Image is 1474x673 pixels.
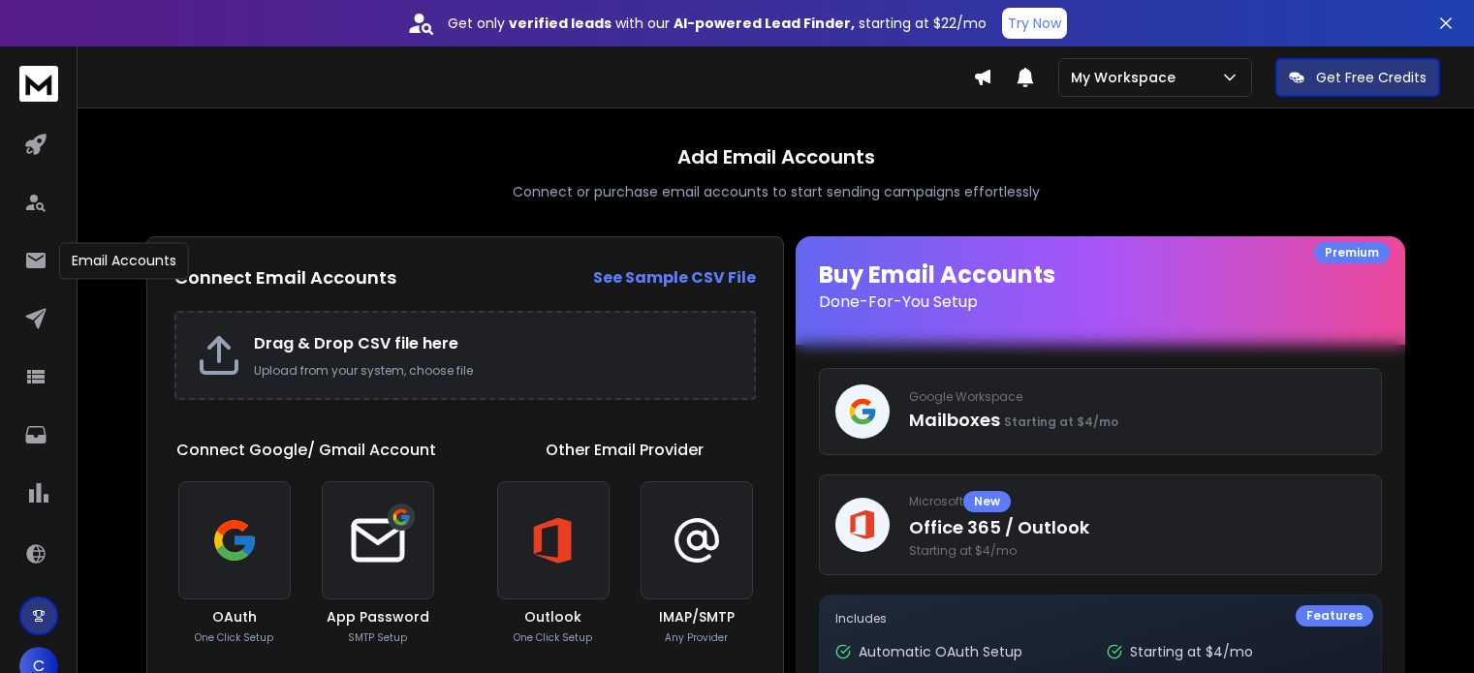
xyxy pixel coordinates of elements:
h2: Connect Email Accounts [174,264,396,291]
p: My Workspace [1071,68,1183,87]
p: One Click Setup [514,630,592,645]
div: Email Accounts [59,242,189,279]
p: Any Provider [665,630,728,645]
p: Get only with our starting at $22/mo [448,14,987,33]
p: Starting at $4/mo [1130,642,1253,661]
h3: OAuth [212,607,257,627]
p: Includes [835,611,1365,627]
h2: Drag & Drop CSV file here [254,332,735,355]
p: Done-For-You Setup [819,291,1382,314]
a: See Sample CSV File [593,266,756,290]
p: Google Workspace [909,389,1365,405]
span: Starting at $4/mo [909,543,1365,559]
strong: See Sample CSV File [593,266,756,289]
p: Mailboxes [909,407,1365,434]
strong: verified leads [509,14,612,33]
p: Automatic OAuth Setup [859,642,1022,661]
span: Starting at $4/mo [1004,413,1118,430]
h1: Other Email Provider [546,439,704,462]
img: logo [19,66,58,102]
h1: Connect Google/ Gmail Account [176,439,436,462]
button: Get Free Credits [1275,58,1440,97]
iframe: Intercom live chat [1403,606,1450,653]
h3: IMAP/SMTP [659,607,735,627]
h1: Add Email Accounts [677,143,875,170]
div: Features [1296,605,1373,627]
p: One Click Setup [195,630,273,645]
h3: App Password [327,607,429,627]
h1: Buy Email Accounts [819,260,1382,314]
p: Try Now [1008,14,1061,33]
strong: AI-powered Lead Finder, [674,14,855,33]
h3: Outlook [524,607,581,627]
p: Connect or purchase email accounts to start sending campaigns effortlessly [513,182,1040,201]
div: Premium [1314,242,1390,263]
div: New [963,491,1011,512]
button: Try Now [1002,8,1067,39]
p: Office 365 / Outlook [909,514,1365,541]
p: Microsoft [909,491,1365,512]
p: SMTP Setup [348,630,407,645]
p: Upload from your system, choose file [254,363,735,379]
p: Get Free Credits [1316,68,1427,87]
